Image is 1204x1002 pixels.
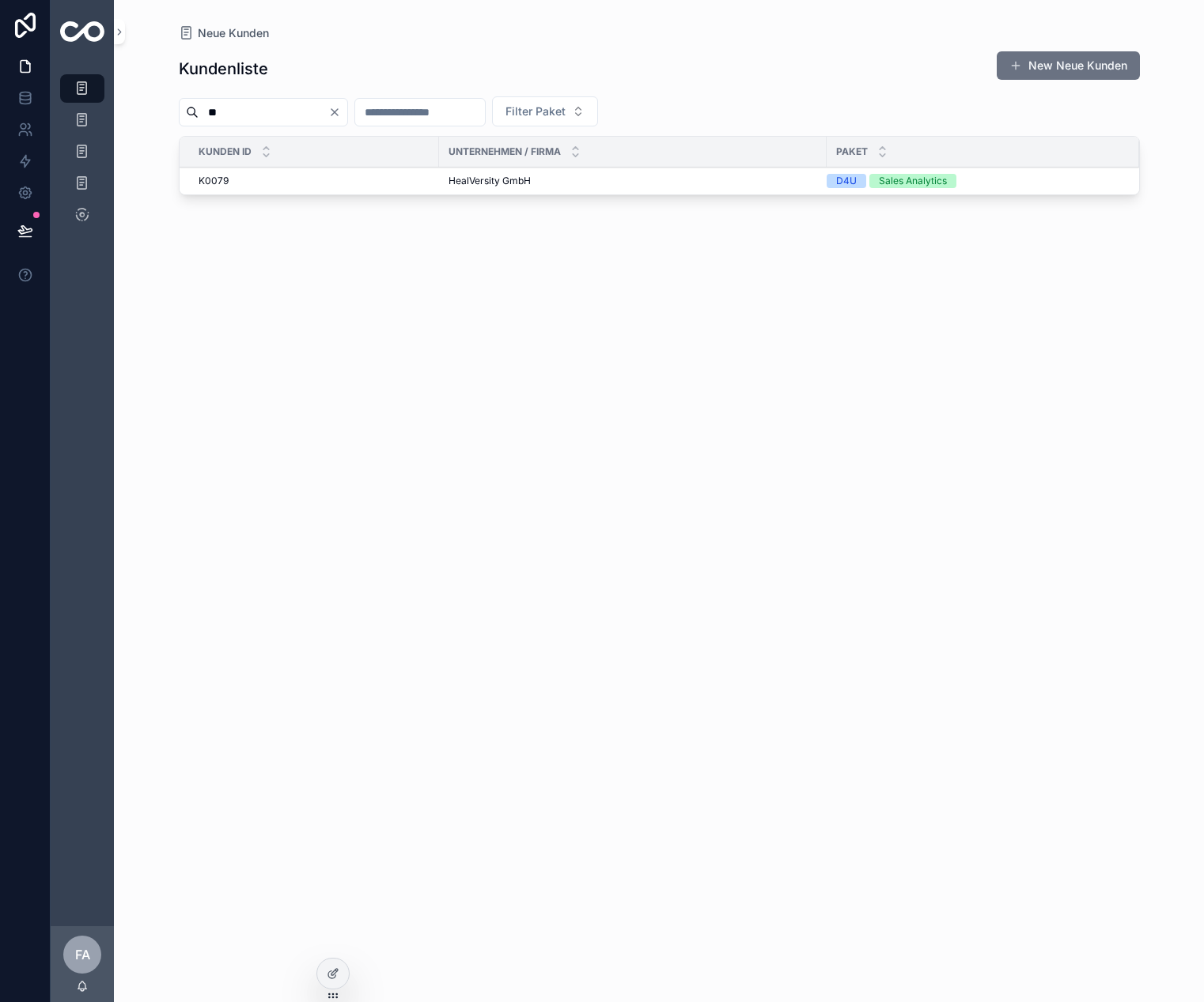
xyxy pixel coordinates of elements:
button: Select Button [492,96,598,126]
a: D4USales Analytics [827,174,1120,188]
button: Clear [328,106,347,119]
span: Paket [836,145,868,158]
div: Sales Analytics [879,174,947,188]
h1: Kundenliste [179,58,268,80]
a: HealVersity GmbH [449,175,817,187]
span: K0079 [199,175,229,187]
font: FA [75,947,90,962]
a: K0079 [199,175,430,187]
div: scrollbarer Inhalt [51,63,114,250]
span: HealVersity GmbH [449,175,531,187]
span: Kunden ID [199,145,252,158]
span: Unternehmen / Firma [449,145,561,158]
a: Neue Kunden [179,25,269,41]
span: Neue Kunden [198,25,269,41]
span: Filter Paket [505,104,566,119]
div: D4U [836,174,857,188]
button: New Neue Kunden [997,51,1140,80]
img: App-Logo [60,21,104,42]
